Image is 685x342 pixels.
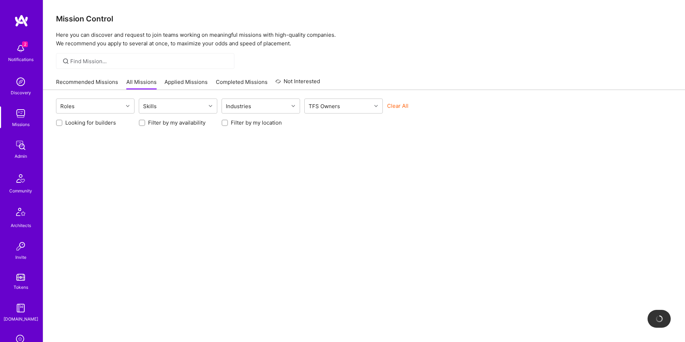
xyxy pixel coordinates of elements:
[12,121,30,128] div: Missions
[656,315,663,322] img: loading
[12,205,29,222] img: Architects
[14,75,28,89] img: discovery
[374,104,378,108] i: icon Chevron
[14,138,28,152] img: admin teamwork
[70,57,229,65] input: Find Mission...
[307,101,342,111] div: TFS Owners
[4,315,38,323] div: [DOMAIN_NAME]
[59,101,76,111] div: Roles
[14,239,28,253] img: Invite
[387,102,409,110] button: Clear All
[11,222,31,229] div: Architects
[65,119,116,126] label: Looking for builders
[9,187,32,195] div: Community
[14,301,28,315] img: guide book
[62,57,70,65] i: icon SearchGrey
[126,104,130,108] i: icon Chevron
[56,78,118,90] a: Recommended Missions
[209,104,212,108] i: icon Chevron
[8,56,34,63] div: Notifications
[12,170,29,187] img: Community
[224,101,253,111] div: Industries
[15,253,26,261] div: Invite
[141,101,158,111] div: Skills
[11,89,31,96] div: Discovery
[56,14,672,23] h3: Mission Control
[126,78,157,90] a: All Missions
[22,41,28,47] span: 2
[148,119,205,126] label: Filter by my availability
[15,152,27,160] div: Admin
[16,274,25,281] img: tokens
[14,14,29,27] img: logo
[216,78,268,90] a: Completed Missions
[14,106,28,121] img: teamwork
[56,31,672,48] p: Here you can discover and request to join teams working on meaningful missions with high-quality ...
[275,77,320,90] a: Not Interested
[231,119,282,126] label: Filter by my location
[14,41,28,56] img: bell
[14,283,28,291] div: Tokens
[164,78,208,90] a: Applied Missions
[291,104,295,108] i: icon Chevron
